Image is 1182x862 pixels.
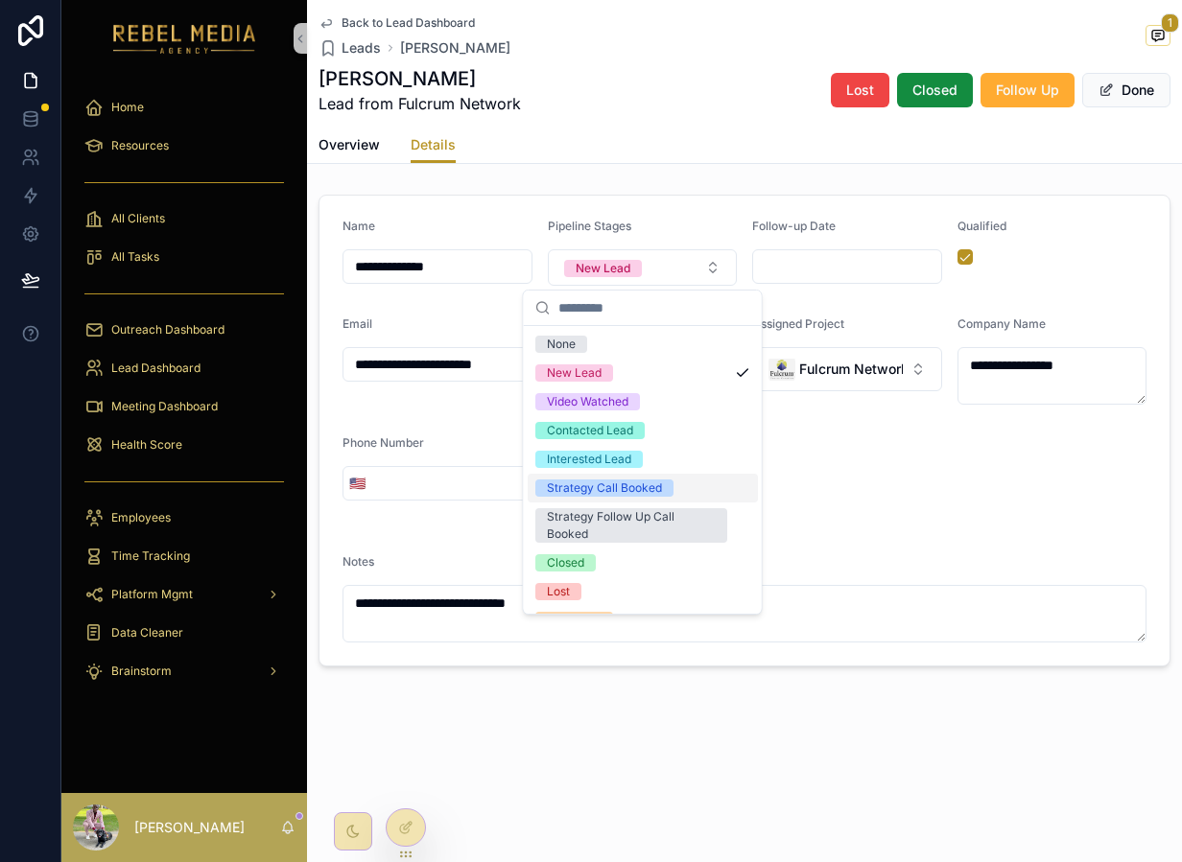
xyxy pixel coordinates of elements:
span: Outreach Dashboard [111,322,225,338]
span: All Tasks [111,249,159,265]
span: Email [343,316,372,331]
span: Lost [846,81,874,100]
button: Closed [897,73,973,107]
a: Meeting Dashboard [73,389,295,424]
div: scrollable content [61,77,307,713]
span: Fulcrum Network [799,360,903,379]
button: Lost [831,73,889,107]
span: Name [343,219,375,233]
div: Suggestions [524,326,762,614]
span: Assigned Project [752,316,844,331]
h1: [PERSON_NAME] [319,65,521,92]
span: Time Tracking [111,548,190,564]
span: Data Cleaner [111,625,183,641]
span: 1 [1161,13,1179,33]
a: Brainstorm [73,654,295,688]
button: Select Button [343,466,371,501]
div: New Lead [547,364,602,382]
div: Strategy Call Booked [547,479,662,497]
a: Time Tracking [73,539,295,573]
img: App logo [113,23,256,54]
span: Follow-up Date [752,219,836,233]
a: Overview [319,128,380,166]
div: None [547,336,576,353]
a: Details [411,128,456,164]
span: 🇺🇸 [349,474,366,493]
button: Done [1082,73,1170,107]
span: Lead Dashboard [111,361,201,376]
span: Details [411,135,456,154]
div: Closed [547,554,584,571]
a: Health Score [73,428,295,462]
span: Platform Mgmt [111,587,193,602]
a: Lead Dashboard [73,351,295,385]
span: Phone Number [343,435,424,450]
a: Outreach Dashboard [73,313,295,347]
button: Select Button [548,249,738,286]
a: Leads [319,38,381,58]
a: Platform Mgmt [73,577,295,612]
div: Lost [547,583,570,600]
span: All Clients [111,211,165,226]
a: Home [73,90,295,125]
button: Select Button [752,347,942,391]
span: Health Score [111,437,182,453]
span: Notes [343,554,374,569]
span: Brainstorm [111,664,172,679]
span: Lead from Fulcrum Network [319,92,521,115]
button: 1 [1146,25,1170,49]
div: Interested Lead [547,451,631,468]
span: Follow Up [996,81,1059,100]
span: Home [111,100,144,115]
div: New Lead [576,260,630,277]
span: Leads [342,38,381,58]
a: [PERSON_NAME] [400,38,510,58]
div: Video Watched [547,393,628,410]
p: [PERSON_NAME] [134,818,245,837]
a: All Tasks [73,240,295,274]
span: Company Name [957,316,1046,331]
a: Employees [73,501,295,535]
span: Meeting Dashboard [111,399,218,414]
button: Follow Up [981,73,1075,107]
a: All Clients [73,201,295,236]
a: Data Cleaner [73,616,295,650]
span: Back to Lead Dashboard [342,15,475,31]
div: Strategy Follow Up Call Booked [547,508,716,543]
span: Pipeline Stages [548,219,631,233]
div: Contacted Lead [547,422,633,439]
span: Closed [912,81,957,100]
a: Resources [73,128,295,163]
span: Resources [111,138,169,153]
span: Overview [319,135,380,154]
a: Back to Lead Dashboard [319,15,475,31]
span: Qualified [957,219,1006,233]
div: Follow-up [547,612,602,629]
span: Employees [111,510,171,525]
